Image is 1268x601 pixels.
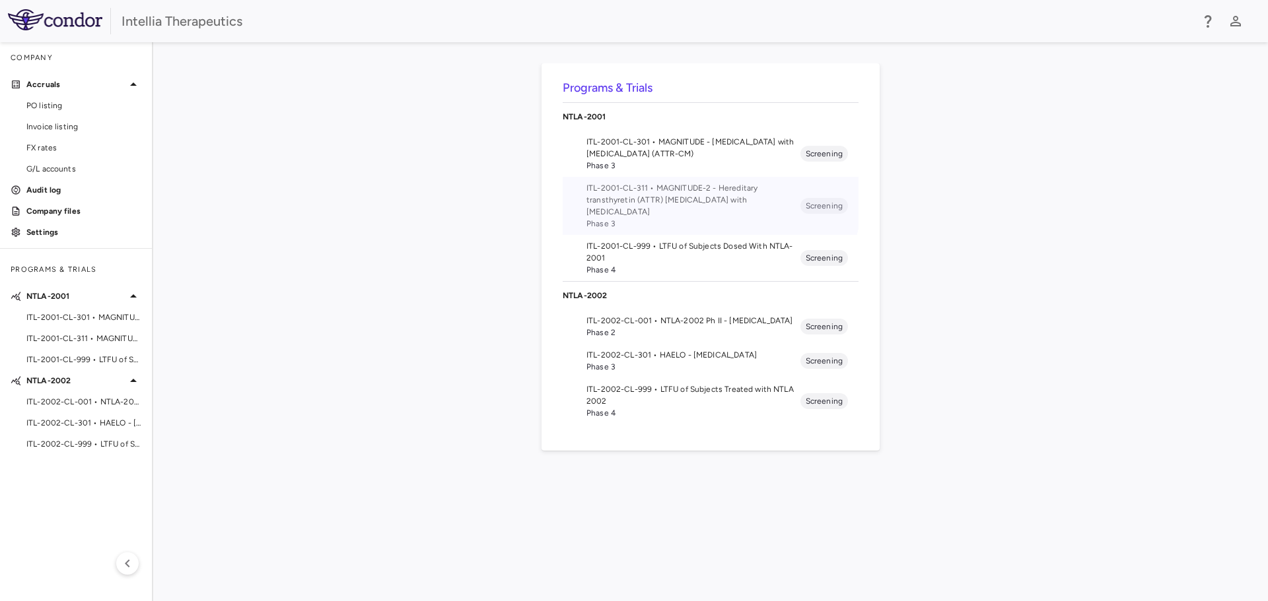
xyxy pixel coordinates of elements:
[8,9,102,30] img: logo-full-SnFGN8VE.png
[26,79,125,90] p: Accruals
[563,79,859,97] h6: Programs & Trials
[563,378,859,424] li: ITL-2002-CL-999 • LTFU of Subjects Treated with NTLA 2002Phase 4Screening
[26,396,141,408] span: ITL-2002-CL-001 • NTLA-2002 Ph II - [MEDICAL_DATA]
[26,142,141,154] span: FX rates
[586,383,800,407] span: ITL-2002-CL-999 • LTFU of Subjects Treated with NTLA 2002
[26,163,141,175] span: G/L accounts
[800,355,848,367] span: Screening
[586,315,800,327] span: ITL-2002-CL-001 • NTLA-2002 Ph II - [MEDICAL_DATA]
[586,361,800,373] span: Phase 3
[26,184,141,196] p: Audit log
[800,200,848,212] span: Screening
[800,395,848,407] span: Screening
[563,235,859,281] li: ITL-2001-CL-999 • LTFU of Subjects Dosed With NTLA-2001Phase 4Screening
[26,205,141,217] p: Company files
[586,182,800,218] span: ITL-2001-CL-311 • MAGNITUDE-2 - Hereditary transthyretin (ATTR) [MEDICAL_DATA] with [MEDICAL_DATA]
[563,111,859,123] p: NTLA-2001
[586,240,800,264] span: ITL-2001-CL-999 • LTFU of Subjects Dosed With NTLA-2001
[586,264,800,276] span: Phase 4
[563,282,859,309] div: NTLA-2002
[26,332,141,344] span: ITL-2001-CL-311 • MAGNITUDE-2 - Hereditary transthyretin (ATTR) [MEDICAL_DATA] with [MEDICAL_DATA]
[586,160,800,172] span: Phase 3
[122,11,1191,31] div: Intellia Therapeutics
[800,321,848,332] span: Screening
[563,177,859,235] li: ITL-2001-CL-311 • MAGNITUDE-2 - Hereditary transthyretin (ATTR) [MEDICAL_DATA] with [MEDICAL_DATA...
[563,131,859,177] li: ITL-2001-CL-301 • MAGNITUDE - [MEDICAL_DATA] with [MEDICAL_DATA] (ATTR-CM)Phase 3Screening
[26,226,141,238] p: Settings
[586,327,800,338] span: Phase 2
[26,417,141,429] span: ITL-2002-CL-301 • HAELO - [MEDICAL_DATA]
[26,354,141,365] span: ITL-2001-CL-999 • LTFU of Subjects Dosed With NTLA-2001
[563,309,859,344] li: ITL-2002-CL-001 • NTLA-2002 Ph II - [MEDICAL_DATA]Phase 2Screening
[800,148,848,160] span: Screening
[563,103,859,131] div: NTLA-2001
[586,407,800,419] span: Phase 4
[586,136,800,160] span: ITL-2001-CL-301 • MAGNITUDE - [MEDICAL_DATA] with [MEDICAL_DATA] (ATTR-CM)
[563,344,859,378] li: ITL-2002-CL-301 • HAELO - [MEDICAL_DATA]Phase 3Screening
[586,349,800,361] span: ITL-2002-CL-301 • HAELO - [MEDICAL_DATA]
[26,438,141,450] span: ITL-2002-CL-999 • LTFU of Subjects Treated with NTLA 2002
[26,100,141,111] span: PO listing
[563,290,859,301] p: NTLA-2002
[26,290,125,302] p: NTLA-2001
[26,375,125,387] p: NTLA-2002
[800,252,848,264] span: Screening
[26,121,141,133] span: Invoice listing
[26,311,141,323] span: ITL-2001-CL-301 • MAGNITUDE - [MEDICAL_DATA] with [MEDICAL_DATA] (ATTR-CM)
[586,218,800,230] span: Phase 3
